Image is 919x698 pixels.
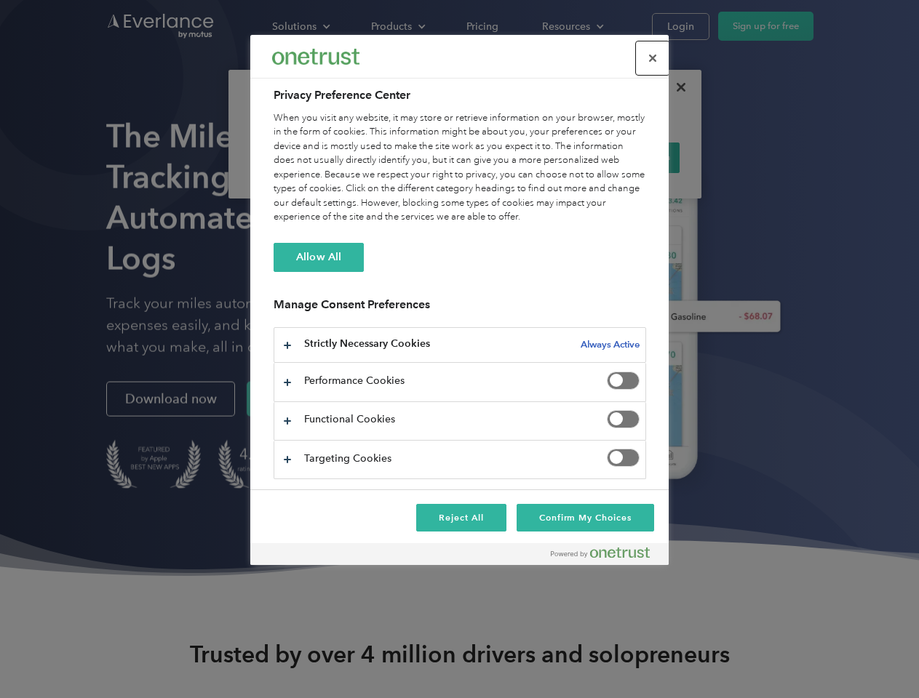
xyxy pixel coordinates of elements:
[274,111,646,225] div: When you visit any website, it may store or retrieve information on your browser, mostly in the f...
[551,547,650,558] img: Powered by OneTrust Opens in a new Tab
[250,35,669,565] div: Preference center
[517,504,654,531] button: Confirm My Choices
[416,504,506,531] button: Reject All
[274,87,646,104] h2: Privacy Preference Center
[637,42,669,74] button: Close
[272,42,359,71] div: Everlance
[250,35,669,565] div: Privacy Preference Center
[274,243,364,272] button: Allow All
[274,297,646,320] h3: Manage Consent Preferences
[272,49,359,64] img: Everlance
[551,547,661,565] a: Powered by OneTrust Opens in a new Tab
